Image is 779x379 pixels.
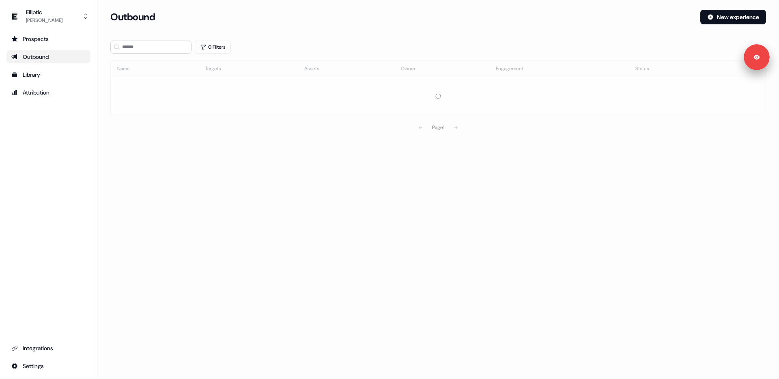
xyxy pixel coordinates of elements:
[11,344,86,352] div: Integrations
[11,362,86,370] div: Settings
[6,342,90,355] a: Go to integrations
[11,88,86,97] div: Attribution
[6,50,90,63] a: Go to outbound experience
[11,35,86,43] div: Prospects
[6,68,90,81] a: Go to templates
[110,11,155,23] h3: Outbound
[6,360,90,373] a: Go to integrations
[6,86,90,99] a: Go to attribution
[700,10,766,24] button: New experience
[26,16,62,24] div: [PERSON_NAME]
[26,8,62,16] div: Elliptic
[11,71,86,79] div: Library
[195,41,231,54] button: 0 Filters
[6,6,90,26] button: Elliptic[PERSON_NAME]
[6,32,90,45] a: Go to prospects
[11,53,86,61] div: Outbound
